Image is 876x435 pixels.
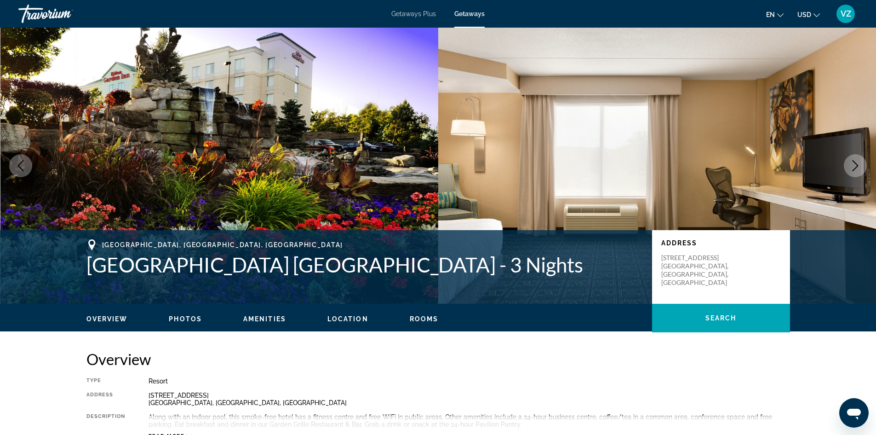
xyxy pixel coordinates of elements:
[391,10,436,17] a: Getaways Plus
[797,8,820,21] button: Change currency
[661,239,781,247] p: Address
[9,154,32,177] button: Previous image
[243,315,286,323] button: Amenities
[834,4,858,23] button: User Menu
[169,315,202,323] button: Photos
[661,254,735,287] p: [STREET_ADDRESS] [GEOGRAPHIC_DATA], [GEOGRAPHIC_DATA], [GEOGRAPHIC_DATA]
[86,350,790,368] h2: Overview
[149,377,790,385] div: Resort
[839,398,869,428] iframe: Button to launch messaging window
[766,8,784,21] button: Change language
[18,2,110,26] a: Travorium
[149,413,790,428] div: Along with an indoor pool, this smoke-free hotel has a fitness centre and free WiFi in public are...
[841,9,851,18] span: VZ
[86,253,643,277] h1: [GEOGRAPHIC_DATA] [GEOGRAPHIC_DATA] - 3 Nights
[86,315,128,323] button: Overview
[410,315,439,323] button: Rooms
[86,413,126,428] div: Description
[652,304,790,332] button: Search
[797,11,811,18] span: USD
[454,10,485,17] a: Getaways
[86,392,126,406] div: Address
[86,377,126,385] div: Type
[102,241,343,249] span: [GEOGRAPHIC_DATA], [GEOGRAPHIC_DATA], [GEOGRAPHIC_DATA]
[844,154,867,177] button: Next image
[705,314,737,322] span: Search
[766,11,775,18] span: en
[149,392,790,406] div: [STREET_ADDRESS] [GEOGRAPHIC_DATA], [GEOGRAPHIC_DATA], [GEOGRAPHIC_DATA]
[327,315,368,323] button: Location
